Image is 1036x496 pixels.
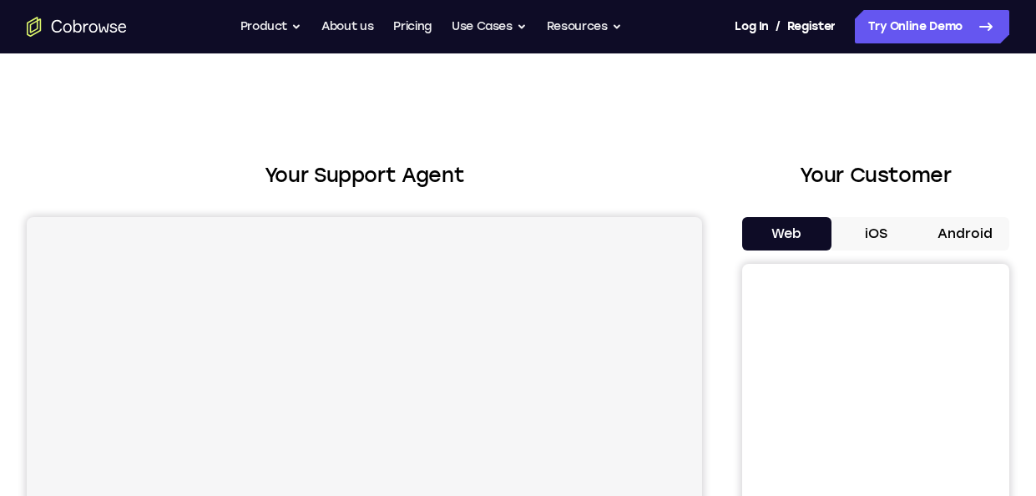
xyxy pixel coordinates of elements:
a: Log In [735,10,768,43]
button: Use Cases [452,10,527,43]
span: / [776,17,781,37]
a: Register [787,10,836,43]
a: About us [321,10,373,43]
a: Pricing [393,10,432,43]
a: Go to the home page [27,17,127,37]
button: Resources [547,10,622,43]
button: iOS [831,217,921,251]
h2: Your Customer [742,160,1009,190]
button: Product [240,10,302,43]
button: Android [920,217,1009,251]
a: Try Online Demo [855,10,1009,43]
button: Web [742,217,831,251]
h2: Your Support Agent [27,160,702,190]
